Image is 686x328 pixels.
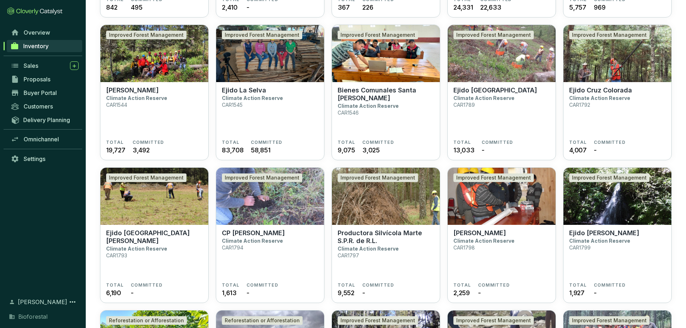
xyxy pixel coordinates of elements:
[222,288,237,298] span: 1,613
[338,282,355,288] span: TOTAL
[453,86,537,94] p: Ejido [GEOGRAPHIC_DATA]
[131,2,142,12] span: 495
[100,25,209,160] a: Ejido ZacualtipánImproved Forest Management[PERSON_NAME]Climate Action ReserveCAR1544TOTAL19,727C...
[453,2,473,12] span: 24,331
[222,173,302,182] div: Improved Forest Management
[594,288,597,298] span: -
[106,316,187,325] div: Reforestation or Afforestation
[338,173,418,182] div: Improved Forest Management
[563,167,672,303] a: Ejido Jonuco PedernalesImproved Forest ManagementEjido [PERSON_NAME]Climate Action ReserveCAR1799...
[338,2,349,12] span: 367
[338,31,418,39] div: Improved Forest Management
[222,86,266,94] p: Ejido La Selva
[106,173,187,182] div: Improved Forest Management
[453,238,514,244] p: Climate Action Reserve
[448,168,556,225] img: Ejido Ocojala
[569,173,650,182] div: Improved Forest Management
[482,145,484,155] span: -
[216,25,324,82] img: Ejido La Selva
[24,89,57,96] span: Buyer Portal
[24,136,59,143] span: Omnichannel
[569,31,650,39] div: Improved Forest Management
[106,282,124,288] span: TOTAL
[563,25,671,82] img: Ejido Cruz Colorada
[569,282,587,288] span: TOTAL
[222,95,283,101] p: Climate Action Reserve
[251,145,270,155] span: 58,851
[569,238,630,244] p: Climate Action Reserve
[133,145,150,155] span: 3,492
[453,145,474,155] span: 13,033
[453,316,534,325] div: Improved Forest Management
[100,168,208,225] img: Ejido San Luis del Valle
[247,288,249,298] span: -
[222,282,239,288] span: TOTAL
[563,25,672,160] a: Ejido Cruz ColoradaImproved Forest ManagementEjido Cruz ColoradaClimate Action ReserveCAR1792TOTA...
[569,86,632,94] p: Ejido Cruz Colorada
[7,114,82,126] a: Delivery Planning
[106,31,187,39] div: Improved Forest Management
[480,2,501,12] span: 22,633
[453,102,475,108] p: CAR1789
[453,95,514,101] p: Climate Action Reserve
[569,316,650,325] div: Improved Forest Management
[106,246,167,252] p: Climate Action Reserve
[453,173,534,182] div: Improved Forest Management
[594,145,597,155] span: -
[332,25,440,160] a: Bienes Comunales Santa Isabel ChalmaImproved Forest ManagementBienes Comunales Santa [PERSON_NAME...
[24,155,45,162] span: Settings
[453,282,471,288] span: TOTAL
[216,167,324,303] a: CP Alejandro HerreraImproved Forest ManagementCP [PERSON_NAME]Climate Action ReserveCAR1794TOTAL1...
[23,116,70,123] span: Delivery Planning
[482,140,513,145] span: COMMITTED
[7,153,82,165] a: Settings
[131,288,134,298] span: -
[7,100,82,112] a: Customers
[106,252,127,258] p: CAR1793
[216,168,324,225] img: CP Alejandro Herrera
[569,229,639,237] p: Ejido [PERSON_NAME]
[222,229,285,237] p: CP [PERSON_NAME]
[222,31,302,39] div: Improved Forest Management
[448,25,556,82] img: Ejido Llano Grande
[7,133,82,145] a: Omnichannel
[222,316,303,325] div: Reforestation or Afforestation
[24,29,50,36] span: Overview
[569,244,591,251] p: CAR1799
[7,40,82,52] a: Inventory
[447,25,556,160] a: Ejido Llano GrandeImproved Forest ManagementEjido [GEOGRAPHIC_DATA]Climate Action ReserveCAR1789T...
[100,25,208,82] img: Ejido Zacualtipán
[338,103,399,109] p: Climate Action Reserve
[478,282,510,288] span: COMMITTED
[24,62,38,69] span: Sales
[222,2,238,12] span: 2,410
[106,95,167,101] p: Climate Action Reserve
[106,102,127,108] p: CAR1544
[106,140,124,145] span: TOTAL
[569,288,585,298] span: 1,927
[251,140,283,145] span: COMMITTED
[106,288,121,298] span: 6,190
[453,229,506,237] p: [PERSON_NAME]
[216,25,324,160] a: Ejido La SelvaImproved Forest ManagementEjido La SelvaClimate Action ReserveCAR1545TOTAL83,708COM...
[7,87,82,99] a: Buyer Portal
[569,140,587,145] span: TOTAL
[338,288,354,298] span: 9,552
[7,73,82,85] a: Proposals
[222,140,239,145] span: TOTAL
[338,110,359,116] p: CAR1546
[131,282,163,288] span: COMMITTED
[569,95,630,101] p: Climate Action Reserve
[338,316,418,325] div: Improved Forest Management
[478,288,481,298] span: -
[332,167,440,303] a: Productora Silvícola Marte S.P.R. de R.L.Improved Forest ManagementProductora Silvícola Marte S.P...
[569,102,590,108] p: CAR1792
[222,244,243,251] p: CAR1794
[453,31,534,39] div: Improved Forest Management
[332,25,440,82] img: Bienes Comunales Santa Isabel Chalma
[569,2,586,12] span: 5,757
[594,2,605,12] span: 969
[338,252,359,258] p: CAR1797
[338,145,355,155] span: 9,075
[338,246,399,252] p: Climate Action Reserve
